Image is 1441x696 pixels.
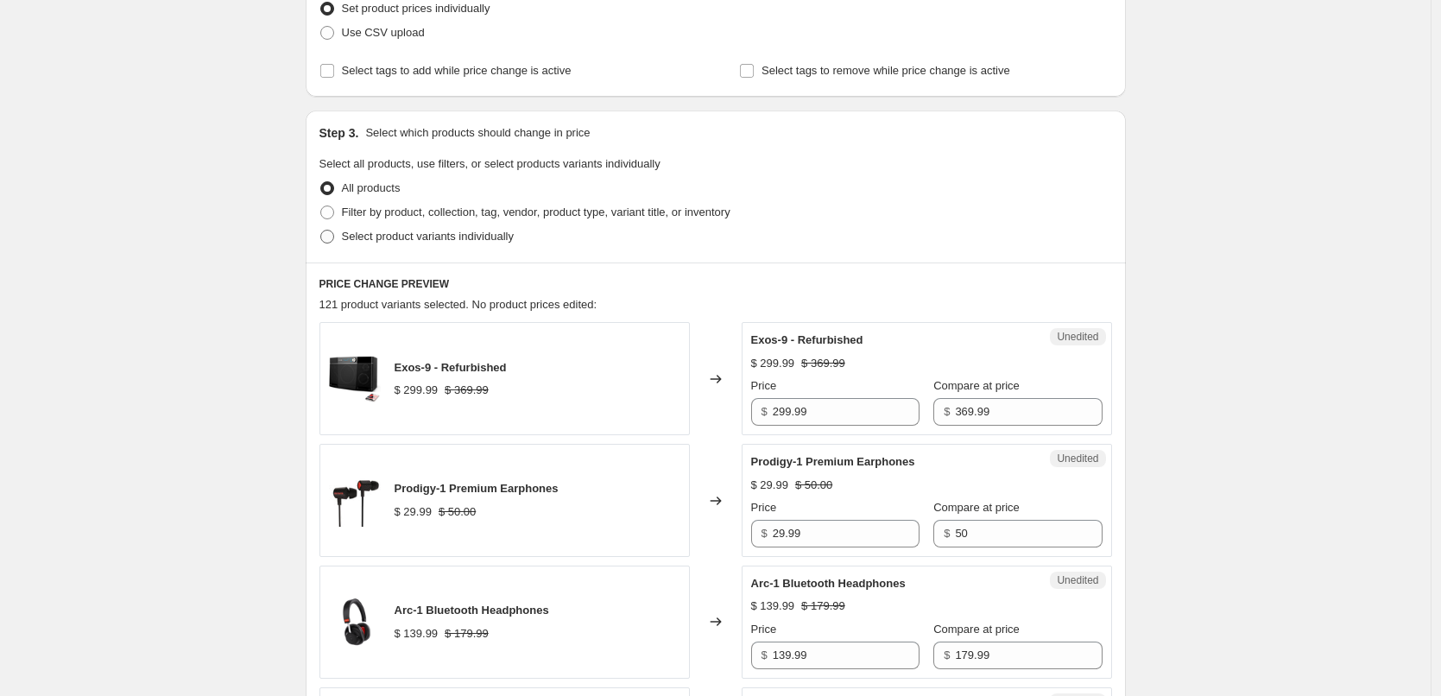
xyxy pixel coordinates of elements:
[751,477,788,494] div: $ 29.99
[342,181,401,194] span: All products
[319,298,597,311] span: 121 product variants selected. No product prices edited:
[395,503,432,521] div: $ 29.99
[319,277,1112,291] h6: PRICE CHANGE PREVIEW
[342,230,514,243] span: Select product variants individually
[445,625,489,642] strike: $ 179.99
[801,355,845,372] strike: $ 369.99
[319,157,660,170] span: Select all products, use filters, or select products variants individually
[751,379,777,392] span: Price
[751,455,915,468] span: Prodigy-1 Premium Earphones
[751,333,863,346] span: Exos-9 - Refurbished
[751,598,795,615] div: $ 139.99
[395,604,549,617] span: Arc-1 Bluetooth Headphones
[395,482,559,495] span: Prodigy-1 Premium Earphones
[751,577,906,590] span: Arc-1 Bluetooth Headphones
[933,379,1020,392] span: Compare at price
[801,598,845,615] strike: $ 179.99
[762,649,768,661] span: $
[944,649,950,661] span: $
[944,527,950,540] span: $
[1057,573,1098,587] span: Unedited
[445,382,489,399] strike: $ 369.99
[342,26,425,39] span: Use CSV upload
[933,501,1020,514] span: Compare at price
[795,477,832,494] strike: $ 50.00
[1057,330,1098,344] span: Unedited
[342,2,490,15] span: Set product prices individually
[944,405,950,418] span: $
[933,623,1020,636] span: Compare at price
[342,64,572,77] span: Select tags to add while price change is active
[751,623,777,636] span: Price
[365,124,590,142] p: Select which products should change in price
[342,206,730,218] span: Filter by product, collection, tag, vendor, product type, variant title, or inventory
[1057,452,1098,465] span: Unedited
[319,124,359,142] h2: Step 3.
[439,503,476,521] strike: $ 50.00
[762,64,1010,77] span: Select tags to remove while price change is active
[751,355,795,372] div: $ 299.99
[395,382,439,399] div: $ 299.99
[762,405,768,418] span: $
[751,501,777,514] span: Price
[395,361,507,374] span: Exos-9 - Refurbished
[395,625,439,642] div: $ 139.99
[329,596,381,648] img: Arc-1_Amazon_Render_Left_Side_RGBA_80x.png
[762,527,768,540] span: $
[329,475,381,527] img: Hero_1_80x.jpg
[329,353,381,405] img: hero-image_1_80x.png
